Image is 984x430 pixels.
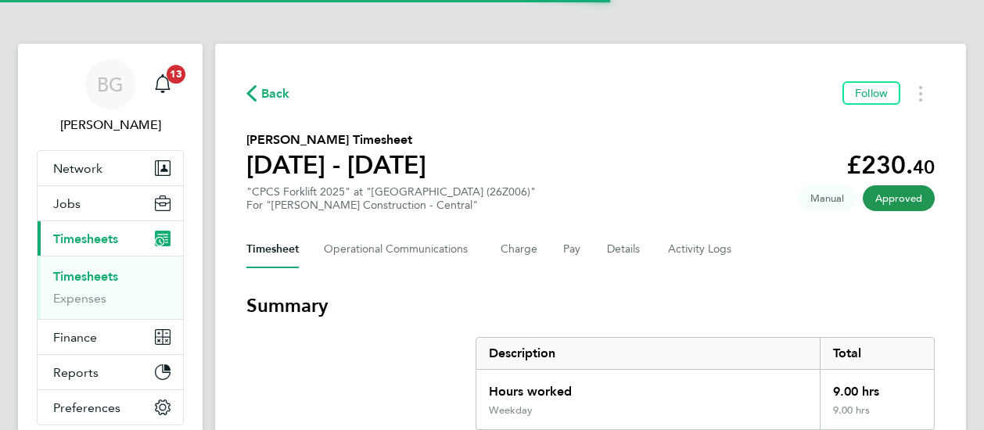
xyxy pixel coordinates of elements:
[855,86,888,100] span: Follow
[246,131,426,149] h2: [PERSON_NAME] Timesheet
[53,231,118,246] span: Timesheets
[53,161,102,176] span: Network
[846,150,935,180] app-decimal: £230.
[913,156,935,178] span: 40
[798,185,857,211] span: This timesheet was manually created.
[246,293,935,318] h3: Summary
[53,400,120,415] span: Preferences
[38,151,183,185] button: Network
[246,231,299,268] button: Timesheet
[324,231,476,268] button: Operational Communications
[820,404,934,429] div: 9.00 hrs
[38,355,183,389] button: Reports
[167,65,185,84] span: 13
[53,269,118,284] a: Timesheets
[38,186,183,220] button: Jobs
[37,116,184,134] span: Bradley George
[147,59,178,109] a: 13
[53,196,81,211] span: Jobs
[37,59,184,134] a: BG[PERSON_NAME]
[261,84,290,103] span: Back
[501,231,538,268] button: Charge
[38,320,183,354] button: Finance
[97,74,124,95] span: BG
[563,231,582,268] button: Pay
[246,185,536,212] div: "CPCS Forklift 2025" at "[GEOGRAPHIC_DATA] (26Z006)"
[38,256,183,319] div: Timesheets
[476,338,820,369] div: Description
[38,390,183,425] button: Preferences
[820,370,934,404] div: 9.00 hrs
[476,370,820,404] div: Hours worked
[820,338,934,369] div: Total
[53,291,106,306] a: Expenses
[842,81,900,105] button: Follow
[53,330,97,345] span: Finance
[607,231,643,268] button: Details
[246,149,426,181] h1: [DATE] - [DATE]
[489,404,533,417] div: Weekday
[246,199,536,212] div: For "[PERSON_NAME] Construction - Central"
[476,337,935,430] div: Summary
[53,365,99,380] span: Reports
[38,221,183,256] button: Timesheets
[907,81,935,106] button: Timesheets Menu
[863,185,935,211] span: This timesheet has been approved.
[246,84,290,103] button: Back
[668,231,734,268] button: Activity Logs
